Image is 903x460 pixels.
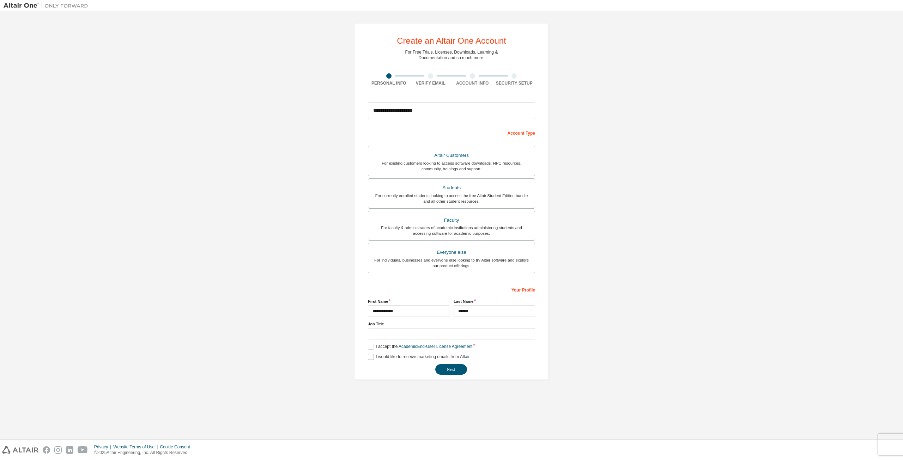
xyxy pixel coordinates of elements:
div: Faculty [372,215,531,225]
div: For faculty & administrators of academic institutions administering students and accessing softwa... [372,225,531,236]
div: Create an Altair One Account [397,37,506,45]
div: Cookie Consent [160,444,194,450]
img: youtube.svg [78,446,88,454]
img: facebook.svg [43,446,50,454]
div: Account Type [368,127,535,138]
img: altair_logo.svg [2,446,38,454]
div: For existing customers looking to access software downloads, HPC resources, community, trainings ... [372,160,531,172]
div: Account Info [451,80,493,86]
img: instagram.svg [54,446,62,454]
button: Next [435,364,467,375]
label: First Name [368,299,449,304]
label: Last Name [454,299,535,304]
div: Privacy [94,444,113,450]
label: I would like to receive marketing emails from Altair [368,354,469,360]
div: Verify Email [410,80,452,86]
div: Students [372,183,531,193]
div: For currently enrolled students looking to access the free Altair Student Edition bundle and all ... [372,193,531,204]
img: Altair One [4,2,92,9]
img: linkedin.svg [66,446,73,454]
div: Website Terms of Use [113,444,160,450]
div: Altair Customers [372,151,531,160]
div: For Free Trials, Licenses, Downloads, Learning & Documentation and so much more. [405,49,498,61]
div: Personal Info [368,80,410,86]
label: Job Title [368,321,535,327]
div: For individuals, businesses and everyone else looking to try Altair software and explore our prod... [372,257,531,269]
a: Academic End-User License Agreement [399,344,472,349]
div: Everyone else [372,247,531,257]
div: Your Profile [368,284,535,295]
div: Security Setup [493,80,535,86]
label: I accept the [368,344,472,350]
p: © 2025 Altair Engineering, Inc. All Rights Reserved. [94,450,194,456]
